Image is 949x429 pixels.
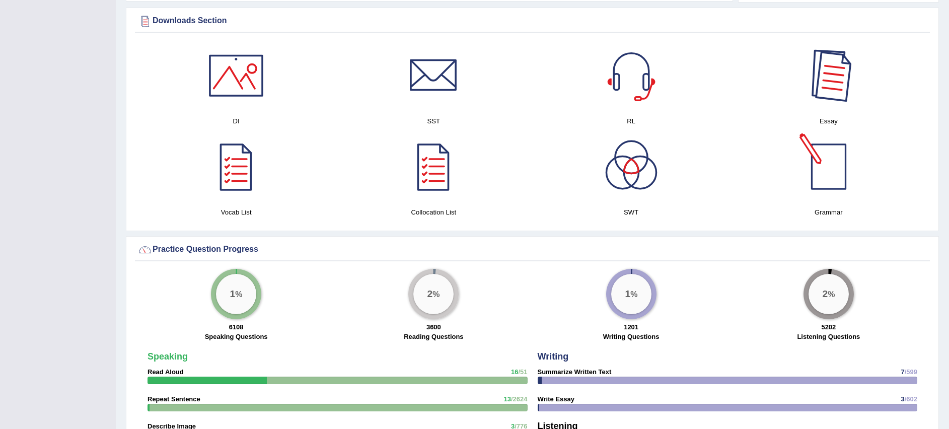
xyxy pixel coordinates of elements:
[142,207,330,218] h4: Vocab List
[809,274,849,314] div: %
[404,332,463,341] label: Reading Questions
[230,289,236,300] big: 1
[413,274,454,314] div: %
[538,351,569,362] strong: Writing
[205,332,268,341] label: Speaking Questions
[216,274,256,314] div: %
[340,207,527,218] h4: Collocation List
[137,14,927,29] div: Downloads Section
[538,116,725,126] h4: RL
[901,395,904,403] span: 3
[905,395,917,403] span: /602
[518,368,527,376] span: /51
[229,323,244,331] strong: 6108
[538,395,574,403] strong: Write Essay
[426,323,441,331] strong: 3600
[427,289,433,300] big: 2
[538,207,725,218] h4: SWT
[901,368,904,376] span: 7
[821,323,836,331] strong: 5202
[735,207,922,218] h4: Grammar
[511,395,528,403] span: /2624
[137,242,927,257] div: Practice Question Progress
[148,368,184,376] strong: Read Aloud
[611,274,651,314] div: %
[603,332,660,341] label: Writing Questions
[735,116,922,126] h4: Essay
[625,289,630,300] big: 1
[340,116,527,126] h4: SST
[148,395,200,403] strong: Repeat Sentence
[142,116,330,126] h4: DI
[822,289,828,300] big: 2
[148,351,188,362] strong: Speaking
[511,368,518,376] span: 16
[905,368,917,376] span: /599
[503,395,510,403] span: 13
[797,332,860,341] label: Listening Questions
[624,323,638,331] strong: 1201
[538,368,612,376] strong: Summarize Written Text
